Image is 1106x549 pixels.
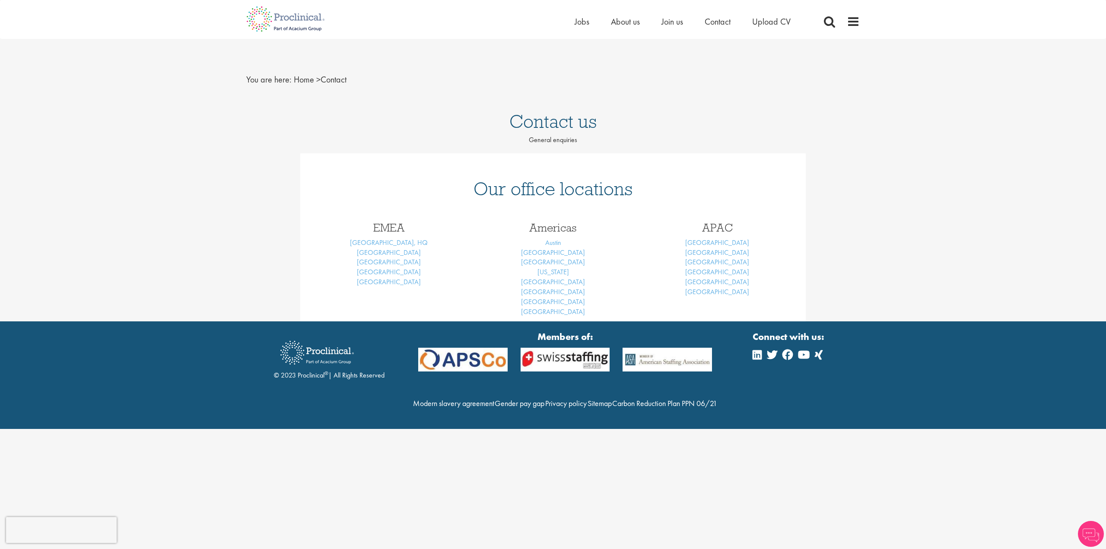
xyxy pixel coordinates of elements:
[316,74,321,85] span: >
[357,277,421,286] a: [GEOGRAPHIC_DATA]
[412,348,514,371] img: APSCo
[661,16,683,27] a: Join us
[313,179,793,198] h1: Our office locations
[246,74,292,85] span: You are here:
[274,334,385,381] div: © 2023 Proclinical | All Rights Reserved
[642,222,793,233] h3: APAC
[545,398,587,408] a: Privacy policy
[705,16,731,27] a: Contact
[521,307,585,316] a: [GEOGRAPHIC_DATA]
[357,248,421,257] a: [GEOGRAPHIC_DATA]
[357,267,421,276] a: [GEOGRAPHIC_DATA]
[685,257,749,267] a: [GEOGRAPHIC_DATA]
[274,335,360,371] img: Proclinical Recruitment
[685,267,749,276] a: [GEOGRAPHIC_DATA]
[521,248,585,257] a: [GEOGRAPHIC_DATA]
[575,16,589,27] a: Jobs
[612,398,717,408] a: Carbon Reduction Plan PPN 06/21
[477,222,629,233] h3: Americas
[616,348,718,371] img: APSCo
[521,297,585,306] a: [GEOGRAPHIC_DATA]
[514,348,617,371] img: APSCo
[521,257,585,267] a: [GEOGRAPHIC_DATA]
[418,330,712,343] strong: Members of:
[537,267,569,276] a: [US_STATE]
[685,287,749,296] a: [GEOGRAPHIC_DATA]
[685,277,749,286] a: [GEOGRAPHIC_DATA]
[611,16,640,27] a: About us
[294,74,346,85] span: Contact
[6,517,117,543] iframe: reCAPTCHA
[521,287,585,296] a: [GEOGRAPHIC_DATA]
[521,277,585,286] a: [GEOGRAPHIC_DATA]
[324,370,328,377] sup: ®
[495,398,544,408] a: Gender pay gap
[350,238,428,247] a: [GEOGRAPHIC_DATA], HQ
[1078,521,1104,547] img: Chatbot
[685,238,749,247] a: [GEOGRAPHIC_DATA]
[588,398,612,408] a: Sitemap
[313,222,464,233] h3: EMEA
[294,74,314,85] a: breadcrumb link to Home
[752,16,791,27] a: Upload CV
[357,257,421,267] a: [GEOGRAPHIC_DATA]
[413,398,494,408] a: Modern slavery agreement
[685,248,749,257] a: [GEOGRAPHIC_DATA]
[753,330,826,343] strong: Connect with us:
[545,238,561,247] a: Austin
